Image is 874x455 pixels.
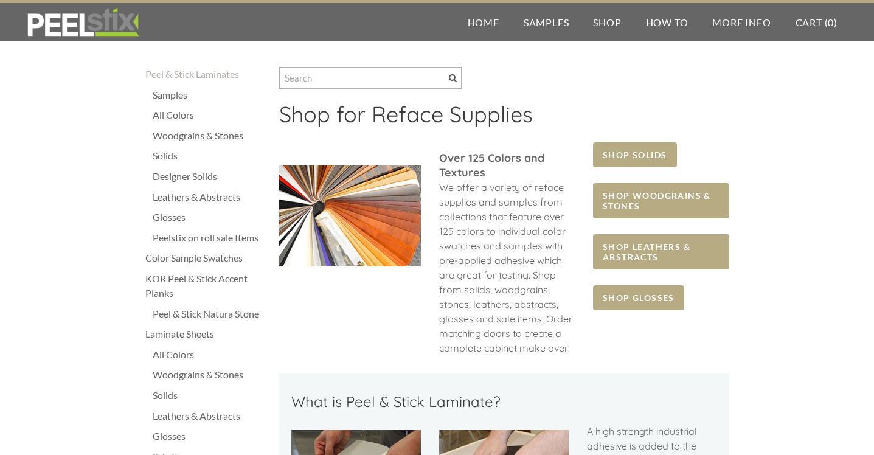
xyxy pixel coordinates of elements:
a: Peel & Stick Laminates [145,67,267,82]
a: Samples [153,88,267,102]
a: Leathers & Abstracts [153,190,267,204]
a: Glosses [153,429,267,443]
a: Leathers & Abstracts [153,409,267,423]
a: Glosses [153,210,267,224]
a: Solids [153,388,267,403]
input: Search [279,67,462,89]
a: How To [634,3,701,41]
a: Woodgrains & Stones [153,128,267,143]
a: Solids [153,148,267,163]
a: Cart (0) [783,3,850,41]
a: All Colors [153,108,267,122]
a: More Info [700,3,783,41]
a: Designer Solids [153,169,267,184]
a: Peel & Stick Natura Stone [153,307,267,321]
a: Laminate Sheets [145,327,267,341]
a: SHOP WOODGRAINS & STONES [593,183,729,218]
a: Color Sample Swatches [145,251,267,265]
font: ​Over 125 Colors and Textures [439,151,544,179]
a: Home [456,3,512,41]
a: KOR Peel & Stick Accent Planks [145,271,267,300]
img: REFACE SUPPLIES [24,7,142,38]
a: SHOP SOLIDS [593,142,676,167]
a: Samples [512,3,581,41]
span: We offer a variety of reface supplies and samples from collections that feature over 125 colors t... [439,181,572,354]
img: Picture [279,165,421,266]
a: All Colors [153,347,267,362]
a: SHOP GLOSSES [593,285,684,310]
a: Woodgrains & Stones [153,367,267,382]
span: 0 [828,16,834,28]
font: What is Peel & Stick Laminate? [291,392,501,411]
a: Shop [581,3,633,41]
a: Peelstix on roll sale Items [153,231,267,245]
span: Search [449,74,457,82]
h2: ​Shop for Reface Supplies [279,101,729,136]
a: SHOP LEATHERS & ABSTRACTS [593,234,729,269]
